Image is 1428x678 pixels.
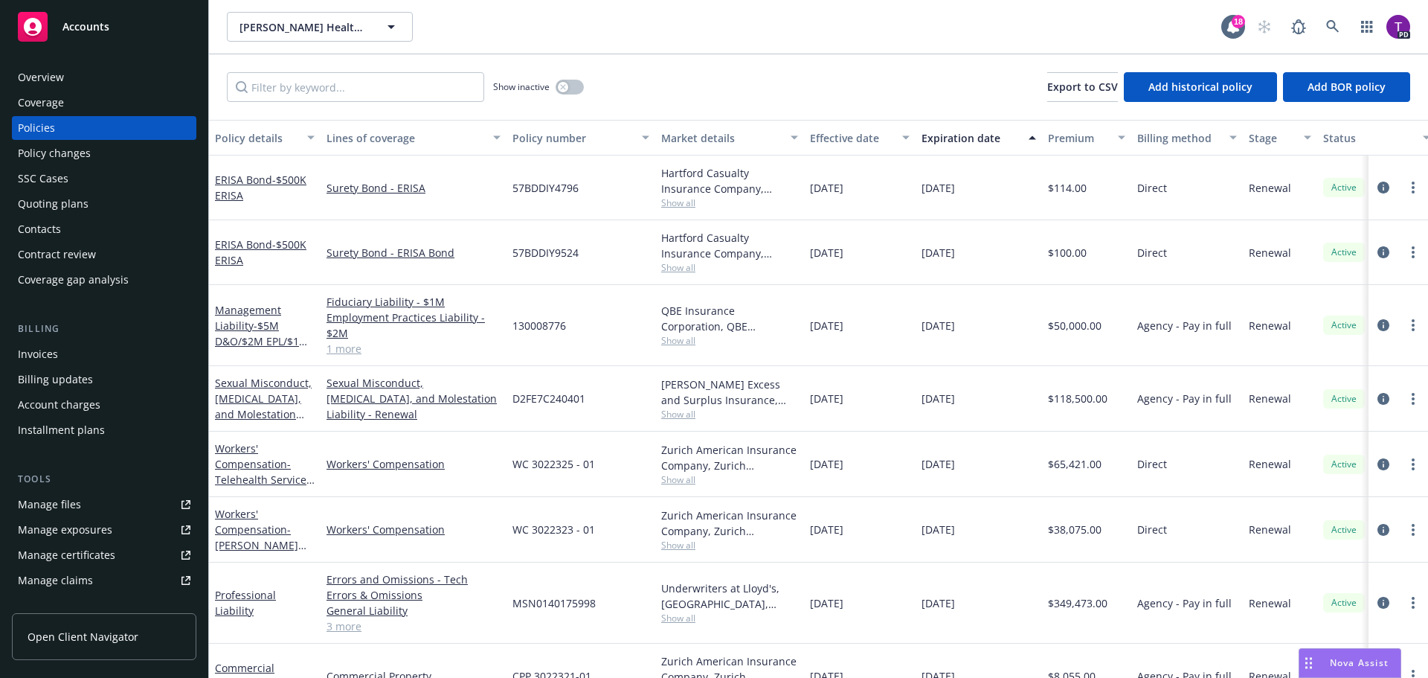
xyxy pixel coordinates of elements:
[1137,130,1220,146] div: Billing method
[18,418,105,442] div: Installment plans
[922,391,955,406] span: [DATE]
[506,120,655,156] button: Policy number
[1308,80,1386,94] span: Add BOR policy
[215,522,306,568] span: - [PERSON_NAME] Health Inc
[512,130,633,146] div: Policy number
[1249,595,1291,611] span: Renewal
[327,341,501,356] a: 1 more
[18,594,88,618] div: Manage BORs
[1374,243,1392,261] a: circleInformation
[1249,130,1295,146] div: Stage
[215,588,276,618] a: Professional Liability
[12,243,196,266] a: Contract review
[18,518,112,542] div: Manage exposures
[1048,595,1107,611] span: $349,473.00
[18,268,129,292] div: Coverage gap analysis
[661,581,798,612] div: Underwriters at Lloyd's, [GEOGRAPHIC_DATA], [PERSON_NAME] of London, CFC Underwriting, Amwins
[661,539,798,551] span: Show all
[327,522,501,537] a: Workers' Compensation
[327,130,484,146] div: Lines of coverage
[810,391,843,406] span: [DATE]
[12,393,196,417] a: Account charges
[1048,391,1107,406] span: $118,500.00
[810,245,843,260] span: [DATE]
[12,342,196,366] a: Invoices
[1048,522,1101,537] span: $38,075.00
[512,595,596,611] span: MSN0140175998
[1352,12,1382,42] a: Switch app
[18,65,64,89] div: Overview
[1249,456,1291,472] span: Renewal
[1148,80,1252,94] span: Add historical policy
[18,167,68,191] div: SSC Cases
[1404,243,1422,261] a: more
[1047,72,1118,102] button: Export to CSV
[1137,456,1167,472] span: Direct
[1283,72,1410,102] button: Add BOR policy
[12,518,196,542] a: Manage exposures
[661,196,798,209] span: Show all
[1048,245,1087,260] span: $100.00
[227,72,484,102] input: Filter by keyword...
[1124,72,1277,102] button: Add historical policy
[661,612,798,624] span: Show all
[18,243,96,266] div: Contract review
[18,393,100,417] div: Account charges
[512,522,595,537] span: WC 3022323 - 01
[227,12,413,42] button: [PERSON_NAME] Health, Inc.
[810,318,843,333] span: [DATE]
[661,377,798,408] div: [PERSON_NAME] Excess and Surplus Insurance, Inc., [PERSON_NAME] Group
[327,375,501,422] a: Sexual Misconduct, [MEDICAL_DATA], and Molestation Liability - Renewal
[215,237,306,267] a: ERISA Bond
[215,130,298,146] div: Policy details
[661,334,798,347] span: Show all
[1284,12,1313,42] a: Report a Bug
[512,180,579,196] span: 57BDDIY4796
[28,629,138,645] span: Open Client Navigator
[18,569,93,592] div: Manage claims
[12,493,196,517] a: Manage files
[18,342,58,366] div: Invoices
[922,522,955,537] span: [DATE]
[922,318,955,333] span: [DATE]
[1404,455,1422,473] a: more
[215,173,306,202] a: ERISA Bond
[1404,390,1422,408] a: more
[1374,179,1392,196] a: circleInformation
[327,294,501,310] a: Fiduciary Liability - $1M
[1299,648,1401,678] button: Nova Assist
[1137,391,1232,406] span: Agency - Pay in full
[661,261,798,274] span: Show all
[1137,318,1232,333] span: Agency - Pay in full
[512,318,566,333] span: 130008776
[810,456,843,472] span: [DATE]
[1374,455,1392,473] a: circleInformation
[810,130,893,146] div: Effective date
[1329,319,1359,332] span: Active
[1329,458,1359,471] span: Active
[922,456,955,472] span: [DATE]
[1330,656,1389,669] span: Nova Assist
[661,130,782,146] div: Market details
[1048,318,1101,333] span: $50,000.00
[327,572,501,603] a: Errors and Omissions - Tech Errors & Omissions
[1318,12,1348,42] a: Search
[18,368,93,391] div: Billing updates
[12,569,196,592] a: Manage claims
[512,456,595,472] span: WC 3022325 - 01
[215,507,298,568] a: Workers' Compensation
[810,522,843,537] span: [DATE]
[18,141,91,165] div: Policy changes
[327,603,501,618] a: General Liability
[1329,596,1359,610] span: Active
[1374,594,1392,612] a: circleInformation
[1048,130,1109,146] div: Premium
[1048,180,1087,196] span: $114.00
[215,303,309,364] a: Management Liability
[1323,130,1414,146] div: Status
[661,230,798,261] div: Hartford Casualty Insurance Company, Hartford Insurance Group
[1137,180,1167,196] span: Direct
[1232,15,1245,28] div: 18
[18,91,64,115] div: Coverage
[12,217,196,241] a: Contacts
